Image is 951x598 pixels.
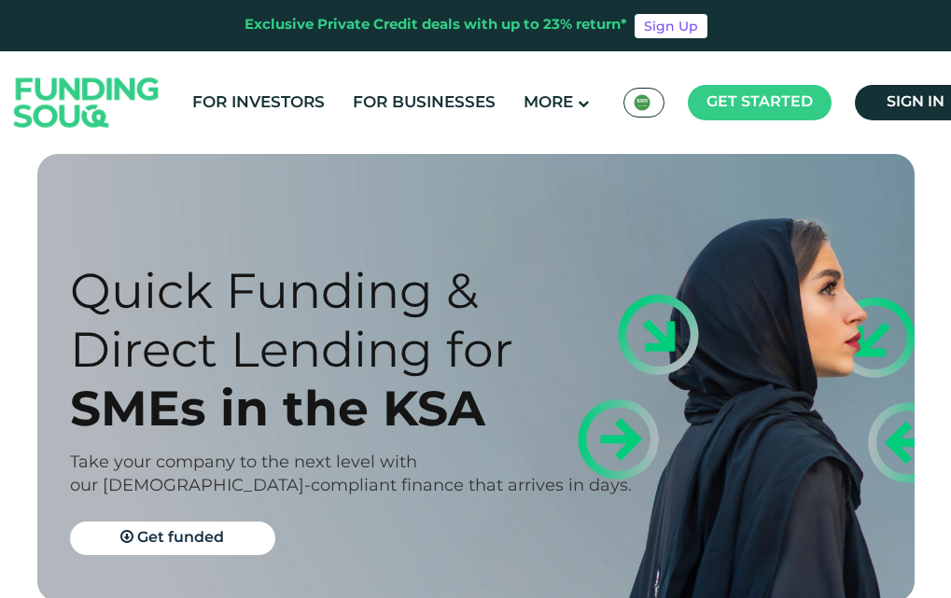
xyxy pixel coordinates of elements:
[70,261,635,379] div: Quick Funding & Direct Lending for
[137,531,224,545] span: Get funded
[70,522,275,555] a: Get funded
[524,95,573,111] span: More
[706,95,813,109] span: Get started
[887,95,944,109] span: Sign in
[188,88,329,118] a: For Investors
[70,379,635,438] div: SMEs in the KSA
[634,94,650,111] img: SA Flag
[245,15,627,36] div: Exclusive Private Credit deals with up to 23% return*
[635,14,707,38] a: Sign Up
[70,454,632,494] span: Take your company to the next level with our [DEMOGRAPHIC_DATA]-compliant finance that arrives in...
[348,88,500,118] a: For Businesses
